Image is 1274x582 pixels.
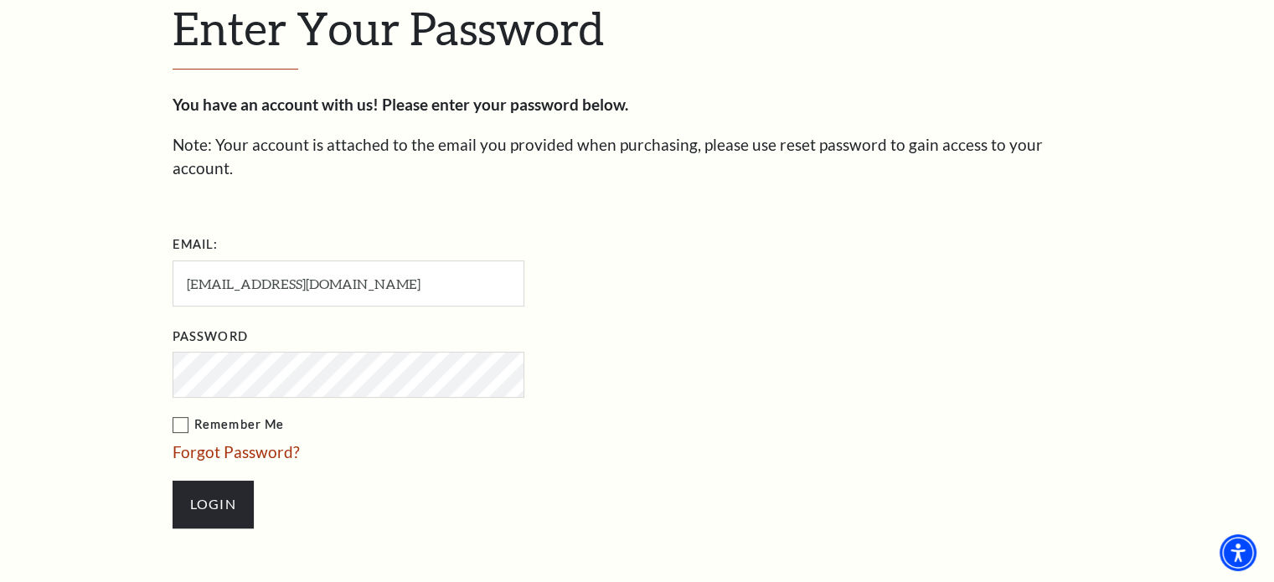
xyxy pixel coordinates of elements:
label: Remember Me [173,415,692,435]
label: Password [173,327,248,348]
p: Note: Your account is attached to the email you provided when purchasing, please use reset passwo... [173,133,1102,181]
a: Forgot Password? [173,442,300,461]
strong: Please enter your password below. [382,95,628,114]
label: Email: [173,234,219,255]
strong: You have an account with us! [173,95,379,114]
span: Enter Your Password [173,1,604,54]
div: Accessibility Menu [1220,534,1256,571]
input: Submit button [173,481,254,528]
input: Required [173,260,524,306]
